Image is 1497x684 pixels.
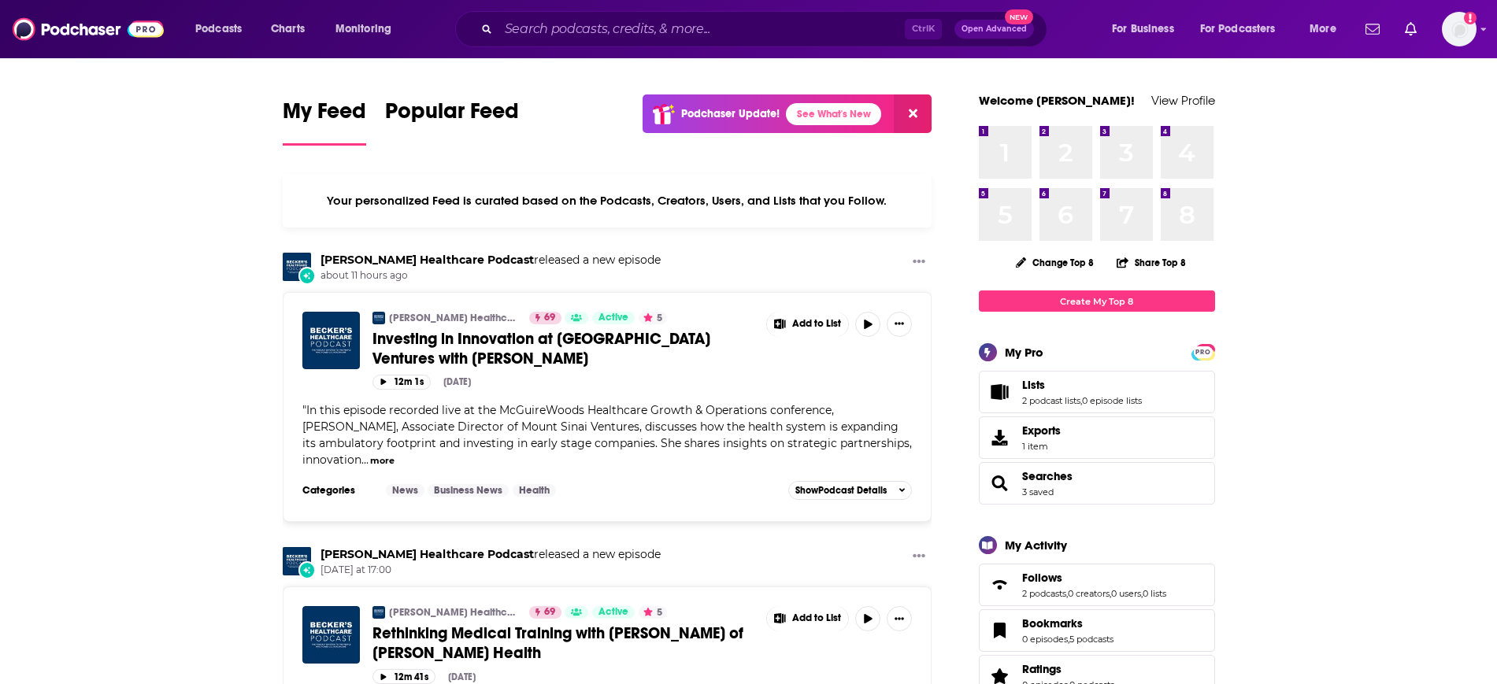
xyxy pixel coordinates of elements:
[321,253,661,268] h3: released a new episode
[767,312,849,337] button: Show More Button
[1068,588,1110,599] a: 0 creators
[261,17,314,42] a: Charts
[1022,395,1080,406] a: 2 podcast lists
[1141,588,1143,599] span: ,
[283,253,311,281] img: Becker’s Healthcare Podcast
[335,18,391,40] span: Monitoring
[1359,16,1386,43] a: Show notifications dropdown
[767,606,849,631] button: Show More Button
[283,547,311,575] img: Becker’s Healthcare Podcast
[283,98,366,146] a: My Feed
[1116,247,1187,278] button: Share Top 8
[1022,662,1114,676] a: Ratings
[979,609,1215,652] span: Bookmarks
[905,19,942,39] span: Ctrl K
[298,561,316,579] div: New Episode
[13,14,164,44] a: Podchaser - Follow, Share and Rate Podcasts
[529,312,561,324] a: 69
[592,312,635,324] a: Active
[979,371,1215,413] span: Lists
[1110,588,1111,599] span: ,
[1464,12,1477,24] svg: Add a profile image
[792,318,841,330] span: Add to List
[372,623,755,663] a: Rethinking Medical Training with [PERSON_NAME] of [PERSON_NAME] Health
[1005,9,1033,24] span: New
[592,606,635,619] a: Active
[639,606,667,619] button: 5
[448,671,476,682] div: [DATE]
[389,606,519,619] a: [PERSON_NAME] Healthcare Podcast
[372,375,431,390] button: 12m 1s
[1022,571,1062,585] span: Follows
[598,605,628,620] span: Active
[370,454,395,468] button: more
[1022,469,1073,483] span: Searches
[1022,486,1054,497] a: 3 saved
[324,17,412,42] button: open menu
[984,427,1016,449] span: Exports
[302,606,360,664] img: Rethinking Medical Training with Dr. Sylvester Youlo of Phelps Health
[1194,346,1213,358] span: PRO
[271,18,305,40] span: Charts
[385,98,519,146] a: Popular Feed
[906,547,932,567] button: Show More Button
[1080,395,1082,406] span: ,
[283,174,932,227] div: Your personalized Feed is curated based on the Podcasts, Creators, Users, and Lists that you Follow.
[443,376,471,387] div: [DATE]
[321,547,534,561] a: Becker’s Healthcare Podcast
[372,669,435,684] button: 12m 41s
[184,17,262,42] button: open menu
[984,619,1016,641] a: Bookmarks
[372,312,385,324] img: Becker’s Healthcare Podcast
[195,18,242,40] span: Podcasts
[979,290,1215,312] a: Create My Top 8
[795,485,887,496] span: Show Podcast Details
[302,312,360,369] a: Investing in Innovation at Mount Sinai Ventures with Nina Williams
[598,310,628,326] span: Active
[513,484,556,497] a: Health
[283,98,366,134] span: My Feed
[786,103,881,125] a: See What's New
[498,17,905,42] input: Search podcasts, credits, & more...
[1299,17,1356,42] button: open menu
[1069,634,1113,645] a: 5 podcasts
[361,453,369,467] span: ...
[389,312,519,324] a: [PERSON_NAME] Healthcare Podcast
[1442,12,1477,46] span: Logged in as notablypr2
[302,403,912,467] span: In this episode recorded live at the McGuireWoods Healthcare Growth & Operations conference, [PER...
[385,98,519,134] span: Popular Feed
[1194,346,1213,357] a: PRO
[428,484,509,497] a: Business News
[321,547,661,562] h3: released a new episode
[887,312,912,337] button: Show More Button
[1022,588,1066,599] a: 2 podcasts
[1151,93,1215,108] a: View Profile
[1068,634,1069,645] span: ,
[1022,616,1083,630] span: Bookmarks
[788,481,913,500] button: ShowPodcast Details
[1022,441,1061,452] span: 1 item
[1022,423,1061,438] span: Exports
[1022,378,1142,392] a: Lists
[887,606,912,631] button: Show More Button
[1310,18,1336,40] span: More
[321,253,534,267] a: Becker’s Healthcare Podcast
[1022,378,1045,392] span: Lists
[984,472,1016,494] a: Searches
[681,107,780,120] p: Podchaser Update!
[1066,588,1068,599] span: ,
[1005,345,1043,360] div: My Pro
[1143,588,1166,599] a: 0 lists
[1442,12,1477,46] img: User Profile
[321,564,661,577] span: [DATE] at 17:00
[979,93,1135,108] a: Welcome [PERSON_NAME]!
[372,606,385,619] img: Becker’s Healthcare Podcast
[962,25,1027,33] span: Open Advanced
[1022,571,1166,585] a: Follows
[984,574,1016,596] a: Follows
